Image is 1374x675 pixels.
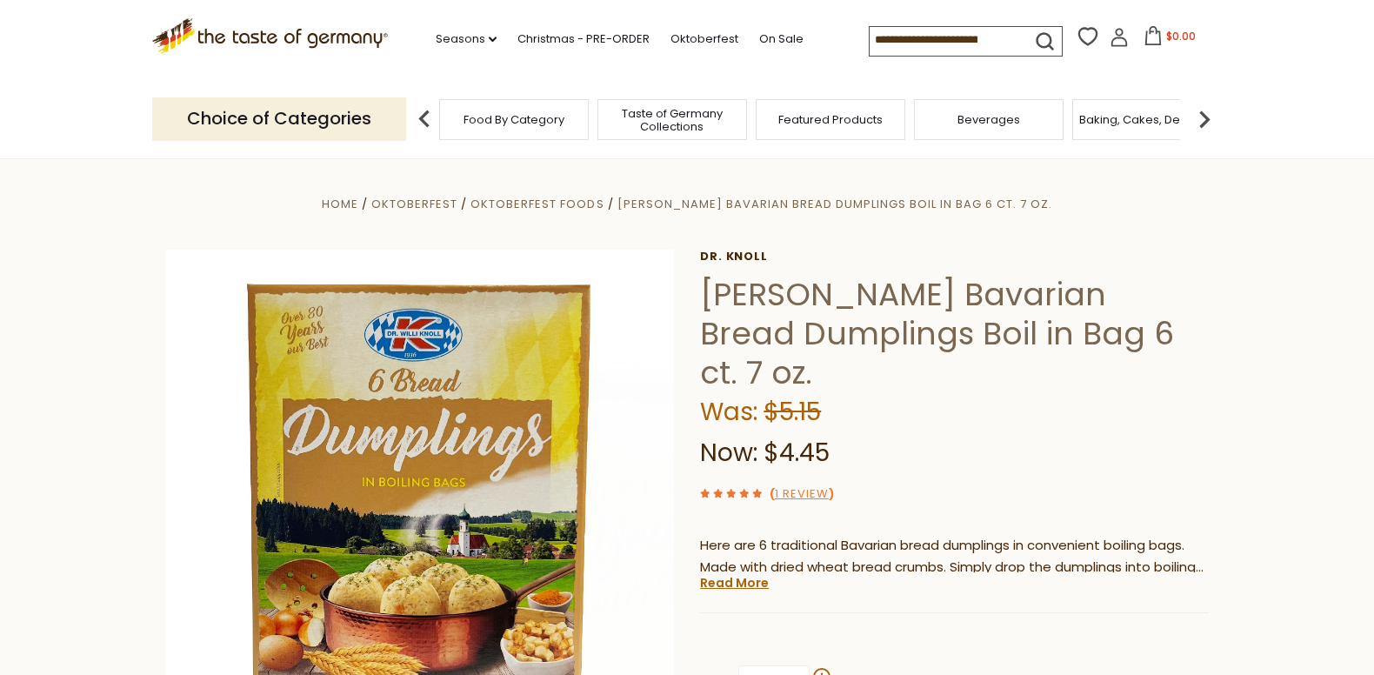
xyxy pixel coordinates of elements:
p: Here are 6 traditional Bavarian bread dumplings in convenient boiling bags. Made with dried wheat... [700,535,1209,578]
a: Oktoberfest [371,196,457,212]
a: Read More [700,574,769,591]
a: Oktoberfest [670,30,738,49]
p: Choice of Categories [152,97,406,140]
span: $0.00 [1166,29,1196,43]
img: next arrow [1187,102,1222,137]
a: Oktoberfest Foods [470,196,604,212]
a: Food By Category [464,113,564,126]
a: Home [322,196,358,212]
span: $5.15 [764,395,821,429]
label: Now: [700,436,757,470]
span: $4.45 [764,436,830,470]
a: Taste of Germany Collections [603,107,742,133]
label: Was: [700,395,757,429]
a: Christmas - PRE-ORDER [517,30,650,49]
h1: [PERSON_NAME] Bavarian Bread Dumplings Boil in Bag 6 ct. 7 oz. [700,275,1209,392]
a: Baking, Cakes, Desserts [1079,113,1214,126]
a: 1 Review [775,485,829,504]
a: Seasons [436,30,497,49]
a: Beverages [957,113,1020,126]
a: Featured Products [778,113,883,126]
a: Dr. Knoll [700,250,1209,264]
a: On Sale [759,30,804,49]
span: ( ) [770,485,834,502]
img: previous arrow [407,102,442,137]
button: $0.00 [1132,26,1206,52]
a: [PERSON_NAME] Bavarian Bread Dumplings Boil in Bag 6 ct. 7 oz. [617,196,1052,212]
